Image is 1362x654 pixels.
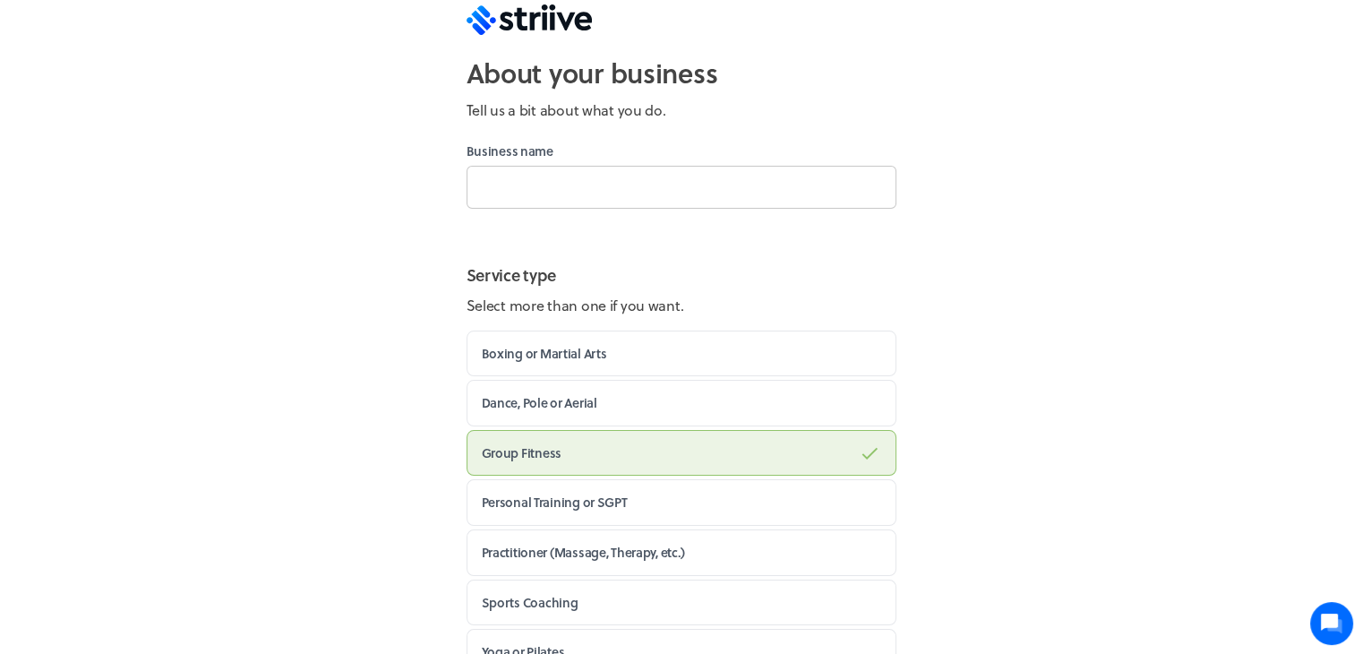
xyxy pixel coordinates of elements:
[52,308,320,344] input: Search articles
[27,87,331,116] h1: Hi [PERSON_NAME]
[467,4,592,35] img: logo-trans.svg
[28,209,330,245] button: New conversation
[24,279,334,300] p: Find an answer quickly
[467,479,896,526] label: Personal Training or SGPT
[116,219,215,234] span: New conversation
[467,331,896,377] label: Boxing or Martial Arts
[1310,602,1353,645] iframe: gist-messenger-bubble-iframe
[467,262,896,288] h2: Service type
[27,119,331,176] h2: We're here to help. Ask us anything!
[467,142,896,160] label: Business name
[467,380,896,426] label: Dance, Pole or Aerial
[467,529,896,576] label: Practitioner (Massage, Therapy, etc.)
[467,99,896,121] p: Tell us a bit about what you do.
[467,295,896,316] p: Select more than one if you want.
[467,56,896,89] h1: About your business
[467,430,896,477] label: Group Fitness
[467,580,896,626] label: Sports Coaching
